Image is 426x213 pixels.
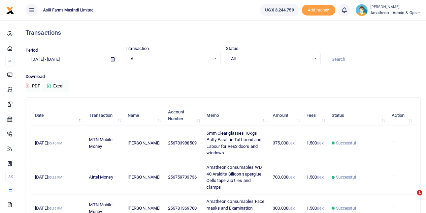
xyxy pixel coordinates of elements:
[26,80,40,92] button: PDF
[317,207,323,210] small: UGX
[269,105,303,126] th: Amount: activate to sort column ascending
[302,5,335,16] span: Add money
[231,55,311,62] span: All
[306,175,324,180] span: 1,500
[306,206,324,211] span: 1,500
[35,175,62,180] span: [DATE]
[417,190,422,195] span: 1
[26,47,38,54] label: Period
[303,105,328,126] th: Fees: activate to sort column ascending
[317,141,323,145] small: UGX
[336,205,356,211] span: Successful
[302,5,335,16] li: Toup your wallet
[6,6,14,15] img: logo-small
[336,174,356,180] span: Successful
[85,105,124,126] th: Transaction: activate to sort column ascending
[40,7,96,13] span: Asili Farms Masindi Limited
[168,140,197,145] span: 256783988509
[226,45,239,52] label: Status
[41,80,69,92] button: Excel
[5,56,14,67] li: M
[302,7,335,12] a: Add money
[89,175,113,180] span: Airtel Money
[370,10,421,16] span: Amatheon - Admin & Ops
[370,4,421,10] small: [PERSON_NAME]
[168,175,197,180] span: 256759733736
[31,105,85,126] th: Date: activate to sort column descending
[35,140,62,145] span: [DATE]
[260,4,299,16] a: UGX 3,244,759
[328,105,388,126] th: Status: activate to sort column ascending
[48,141,63,145] small: 05:45 PM
[336,140,356,146] span: Successful
[206,131,261,156] span: 5mm Clear glasses 10kgs Putty Paraffin Tuff bond and Labour for Res2 doors and windows
[203,105,269,126] th: Memo: activate to sort column ascending
[128,175,160,180] span: [PERSON_NAME]
[388,105,415,126] th: Action: activate to sort column ascending
[273,140,295,145] span: 375,000
[6,7,14,12] a: logo-small logo-large logo-large
[356,4,421,16] a: profile-user [PERSON_NAME] Amatheon - Admin & Ops
[35,206,62,211] span: [DATE]
[131,55,210,62] span: All
[273,206,295,211] span: 300,000
[403,190,419,206] iframe: Intercom live chat
[128,140,160,145] span: [PERSON_NAME]
[26,73,421,80] p: Download
[273,175,295,180] span: 700,000
[26,54,105,65] input: select period
[317,176,323,179] small: UGX
[288,141,295,145] small: UGX
[124,105,164,126] th: Name: activate to sort column ascending
[206,165,262,190] span: Amatheon consumables WD 40 Araldite Silicon superglue Cello tape Zip tiles and clamps
[48,207,63,210] small: 03:19 PM
[164,105,203,126] th: Account Number: activate to sort column ascending
[288,207,295,210] small: UGX
[126,45,149,52] label: Transaction
[89,137,112,149] span: MTN Mobile Money
[128,206,160,211] span: [PERSON_NAME]
[5,171,14,182] li: Ac
[288,176,295,179] small: UGX
[265,7,294,14] span: UGX 3,244,759
[48,176,63,179] small: 03:22 PM
[326,54,421,65] input: Search
[257,4,301,16] li: Wallet ballance
[26,29,421,36] h4: Transactions
[306,140,324,145] span: 1,500
[356,4,368,16] img: profile-user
